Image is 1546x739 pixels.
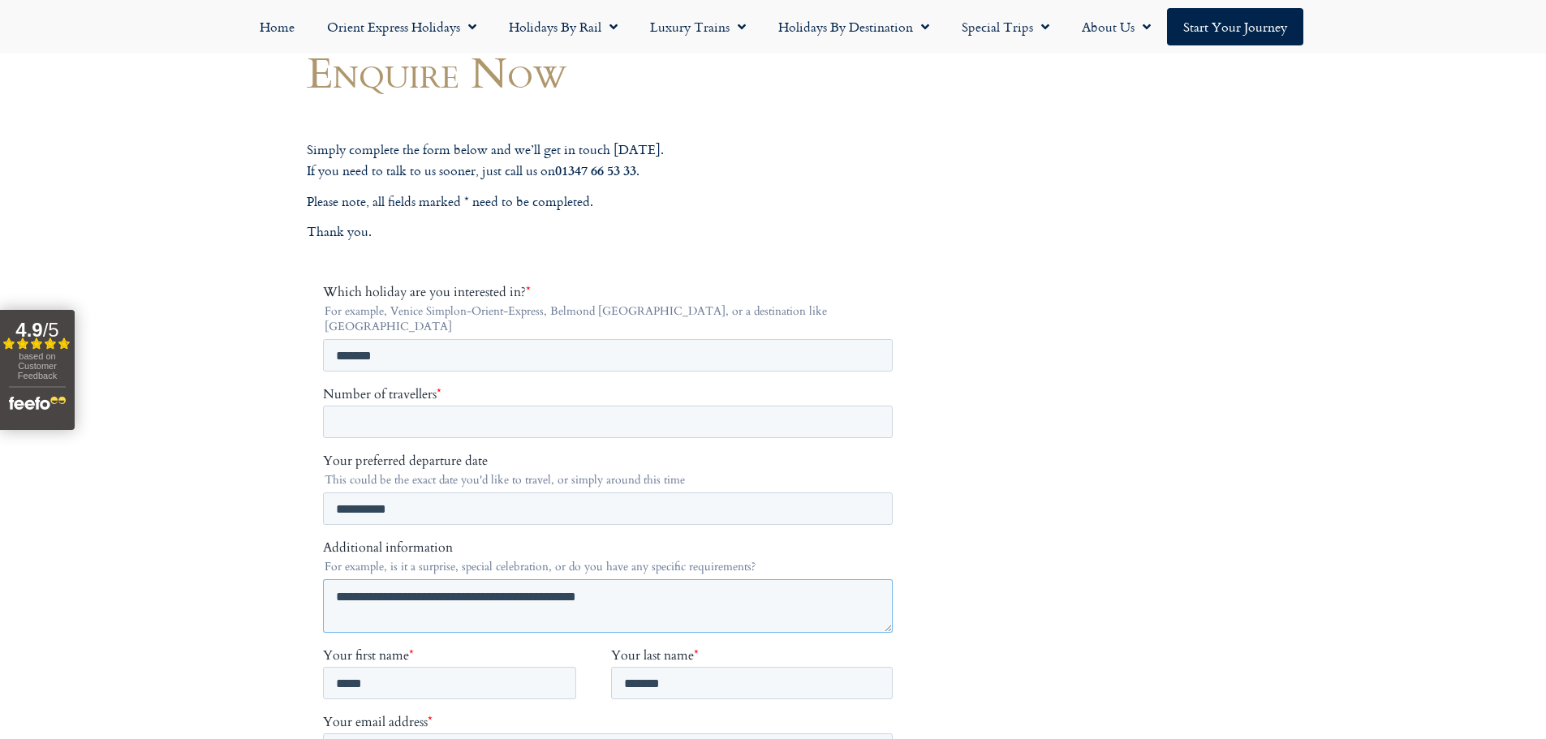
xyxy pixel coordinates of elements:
[288,363,371,380] span: Your last name
[8,8,1538,45] nav: Menu
[4,590,15,600] input: By email
[243,8,311,45] a: Home
[307,48,915,96] h1: Enquire Now
[493,8,634,45] a: Holidays by Rail
[19,587,67,605] span: By email
[945,8,1066,45] a: Special Trips
[307,221,915,243] p: Thank you.
[634,8,762,45] a: Luxury Trains
[307,140,915,182] p: Simply complete the form below and we’ll get in touch [DATE]. If you need to talk to us sooner, j...
[555,161,636,179] strong: 01347 66 53 33
[311,8,493,45] a: Orient Express Holidays
[1066,8,1167,45] a: About Us
[307,191,915,213] p: Please note, all fields marked * need to be completed.
[4,611,15,621] input: By telephone
[19,608,91,626] span: By telephone
[1167,8,1303,45] a: Start your Journey
[762,8,945,45] a: Holidays by Destination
